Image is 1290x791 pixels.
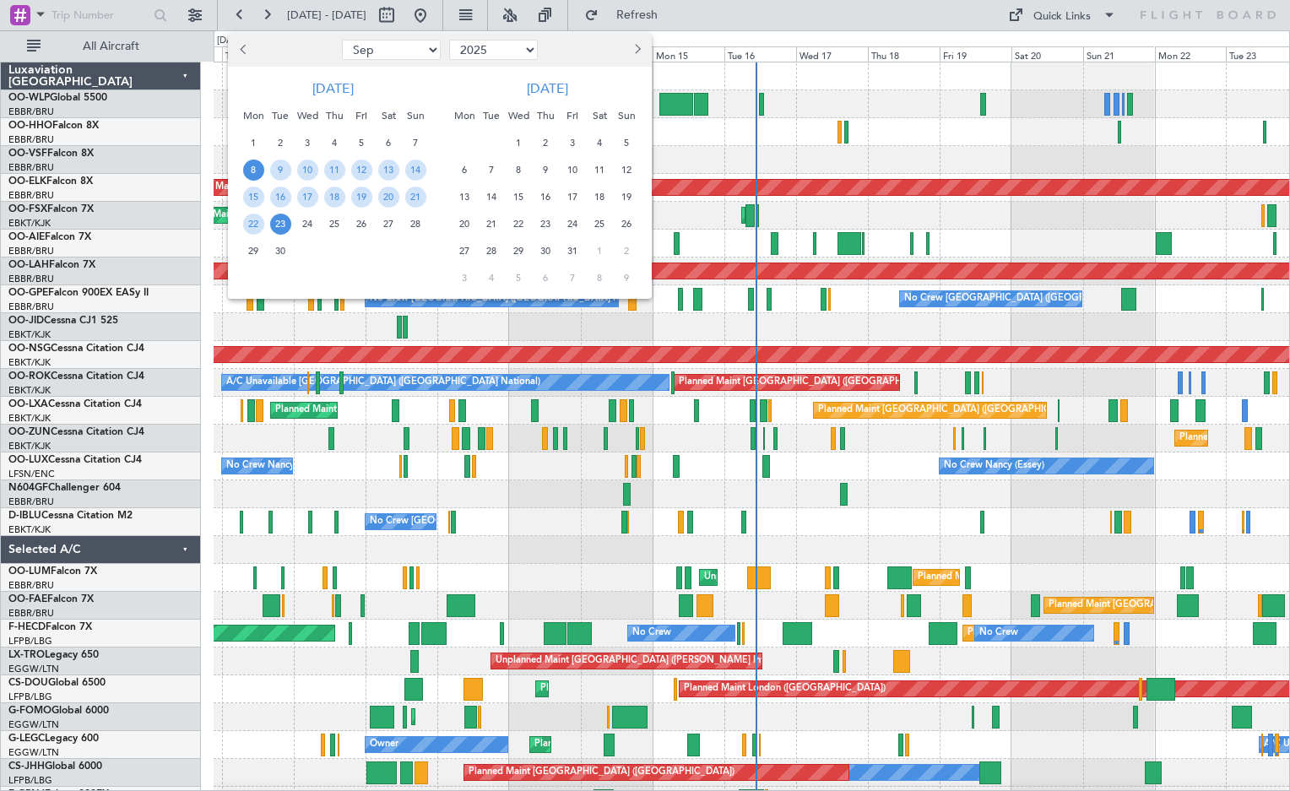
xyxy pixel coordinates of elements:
[562,133,583,154] span: 3
[535,214,556,235] span: 23
[243,241,264,262] span: 29
[613,129,640,156] div: 5-10-2025
[481,160,502,181] span: 7
[535,241,556,262] span: 30
[348,129,375,156] div: 5-9-2025
[294,102,321,129] div: Wed
[505,183,532,210] div: 15-10-2025
[324,187,345,208] span: 18
[532,156,559,183] div: 9-10-2025
[613,210,640,237] div: 26-10-2025
[559,183,586,210] div: 17-10-2025
[402,129,429,156] div: 7-9-2025
[243,160,264,181] span: 8
[481,214,502,235] span: 21
[402,102,429,129] div: Sun
[562,160,583,181] span: 10
[586,237,613,264] div: 1-11-2025
[478,237,505,264] div: 28-10-2025
[478,183,505,210] div: 14-10-2025
[243,133,264,154] span: 1
[351,187,372,208] span: 19
[562,241,583,262] span: 31
[613,183,640,210] div: 19-10-2025
[321,156,348,183] div: 11-9-2025
[532,210,559,237] div: 23-10-2025
[451,156,478,183] div: 6-10-2025
[589,160,610,181] span: 11
[613,102,640,129] div: Sun
[481,187,502,208] span: 14
[586,183,613,210] div: 18-10-2025
[505,102,532,129] div: Wed
[297,214,318,235] span: 24
[348,156,375,183] div: 12-9-2025
[454,241,475,262] span: 27
[375,129,402,156] div: 6-9-2025
[532,264,559,291] div: 6-11-2025
[616,268,637,289] span: 9
[559,156,586,183] div: 10-10-2025
[613,156,640,183] div: 12-10-2025
[270,187,291,208] span: 16
[402,183,429,210] div: 21-9-2025
[589,241,610,262] span: 1
[532,183,559,210] div: 16-10-2025
[559,129,586,156] div: 3-10-2025
[378,187,399,208] span: 20
[294,156,321,183] div: 10-9-2025
[348,183,375,210] div: 19-9-2025
[532,102,559,129] div: Thu
[478,102,505,129] div: Tue
[589,214,610,235] span: 25
[321,210,348,237] div: 25-9-2025
[240,183,267,210] div: 15-9-2025
[297,187,318,208] span: 17
[405,160,426,181] span: 14
[451,264,478,291] div: 3-11-2025
[559,264,586,291] div: 7-11-2025
[505,264,532,291] div: 5-11-2025
[535,133,556,154] span: 2
[405,133,426,154] span: 7
[451,183,478,210] div: 13-10-2025
[451,237,478,264] div: 27-10-2025
[267,210,294,237] div: 23-9-2025
[532,237,559,264] div: 30-10-2025
[348,102,375,129] div: Fri
[243,214,264,235] span: 22
[240,156,267,183] div: 8-9-2025
[405,187,426,208] span: 21
[508,241,529,262] span: 29
[297,160,318,181] span: 10
[586,102,613,129] div: Sat
[559,102,586,129] div: Fri
[562,214,583,235] span: 24
[342,40,441,60] select: Select month
[586,264,613,291] div: 8-11-2025
[297,133,318,154] span: 3
[613,264,640,291] div: 9-11-2025
[616,133,637,154] span: 5
[478,210,505,237] div: 21-10-2025
[559,210,586,237] div: 24-10-2025
[240,129,267,156] div: 1-9-2025
[378,214,399,235] span: 27
[586,129,613,156] div: 4-10-2025
[454,268,475,289] span: 3
[478,156,505,183] div: 7-10-2025
[348,210,375,237] div: 26-9-2025
[508,160,529,181] span: 8
[267,102,294,129] div: Tue
[508,268,529,289] span: 5
[454,214,475,235] span: 20
[505,237,532,264] div: 29-10-2025
[321,129,348,156] div: 4-9-2025
[294,183,321,210] div: 17-9-2025
[294,129,321,156] div: 3-9-2025
[478,264,505,291] div: 4-11-2025
[378,133,399,154] span: 6
[481,268,502,289] span: 4
[240,210,267,237] div: 22-9-2025
[616,214,637,235] span: 26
